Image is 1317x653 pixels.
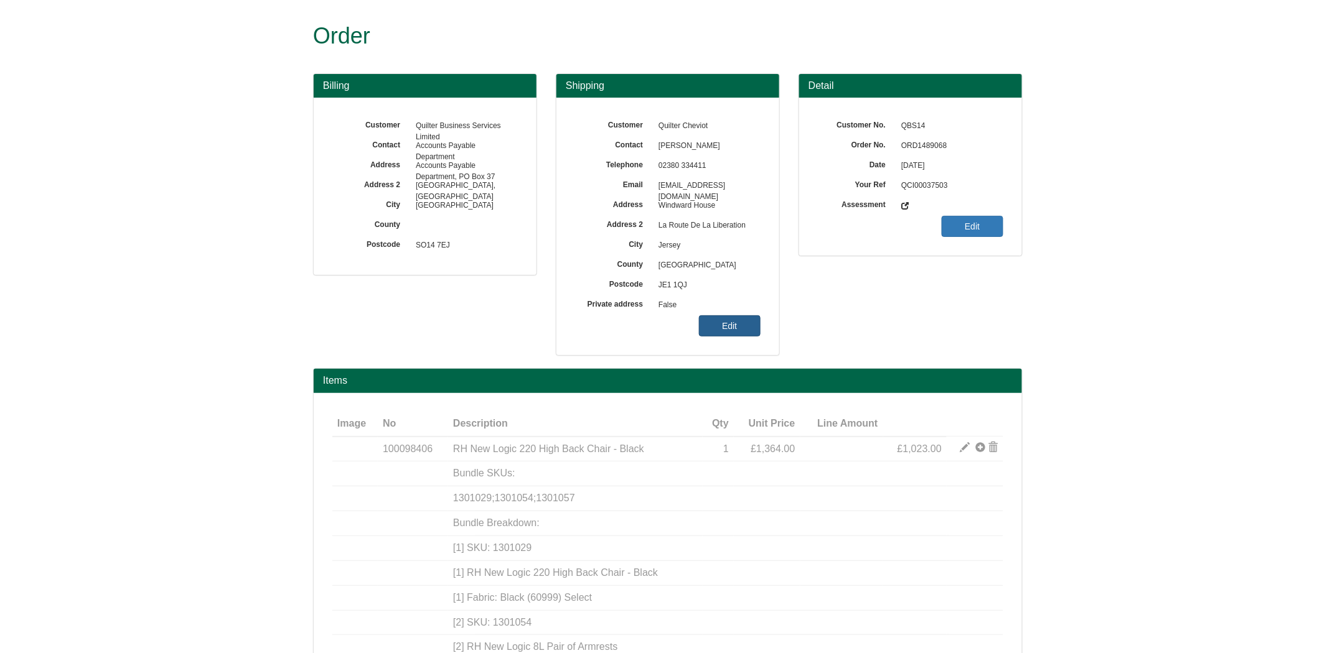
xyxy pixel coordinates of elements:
[818,156,895,170] label: Date
[895,156,1003,176] span: [DATE]
[575,176,652,190] label: Email
[818,176,895,190] label: Your Ref
[332,216,410,230] label: County
[378,412,448,437] th: No
[895,176,1003,196] span: QCI00037503
[652,256,761,276] span: [GEOGRAPHIC_DATA]
[410,156,518,176] span: Accounts Payable Department, PO Box 37
[332,196,410,210] label: City
[332,176,410,190] label: Address 2
[453,542,532,553] span: [1] SKU: 1301029
[703,412,734,437] th: Qty
[453,617,532,628] span: [2] SKU: 1301054
[453,641,617,652] span: [2] RH New Logic 8L Pair of Armrests
[332,412,378,437] th: Image
[652,176,761,196] span: [EMAIL_ADDRESS][DOMAIN_NAME]
[734,412,800,437] th: Unit Price
[800,412,883,437] th: Line Amount
[575,136,652,151] label: Contact
[575,256,652,270] label: County
[895,116,1003,136] span: QBS14
[575,156,652,170] label: Telephone
[699,315,761,336] a: Edit
[410,176,518,196] span: [GEOGRAPHIC_DATA], [GEOGRAPHIC_DATA]
[652,236,761,256] span: Jersey
[898,443,942,454] span: £1,023.00
[332,236,410,250] label: Postcode
[652,136,761,156] span: [PERSON_NAME]
[818,196,895,210] label: Assessment
[332,116,410,131] label: Customer
[453,592,592,603] span: [1] Fabric: Black (60999) Select
[332,156,410,170] label: Address
[575,236,652,250] label: City
[332,136,410,151] label: Contact
[723,443,729,454] span: 1
[818,136,895,151] label: Order No.
[410,236,518,256] span: SO14 7EJ
[566,80,770,91] h3: Shipping
[751,443,795,454] span: £1,364.00
[652,276,761,295] span: JE1 1QJ
[575,216,652,230] label: Address 2
[652,156,761,176] span: 02380 334411
[575,295,652,310] label: Private address
[410,116,518,136] span: Quilter Business Services Limited
[652,116,761,136] span: Quilter Cheviot
[652,295,761,315] span: False
[323,80,527,91] h3: Billing
[313,24,976,49] h1: Order
[453,517,540,528] span: Bundle Breakdown:
[410,196,518,216] span: [GEOGRAPHIC_DATA]
[378,437,448,461] td: 100098406
[895,136,1003,156] span: ORD1489068
[575,276,652,290] label: Postcode
[818,116,895,131] label: Customer No.
[652,216,761,236] span: La Route De La Liberation
[448,412,703,437] th: Description
[453,493,575,503] span: 1301029;1301054;1301057
[575,116,652,131] label: Customer
[453,567,658,578] span: [1] RH New Logic 220 High Back Chair - Black
[942,216,1003,237] a: Edit
[808,80,1013,91] h3: Detail
[453,443,644,454] span: RH New Logic 220 High Back Chair - Black
[652,196,761,216] span: Windward House
[453,468,515,478] span: Bundle SKUs:
[410,136,518,156] span: Accounts Payable Department
[323,375,1013,386] h2: Items
[575,196,652,210] label: Address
